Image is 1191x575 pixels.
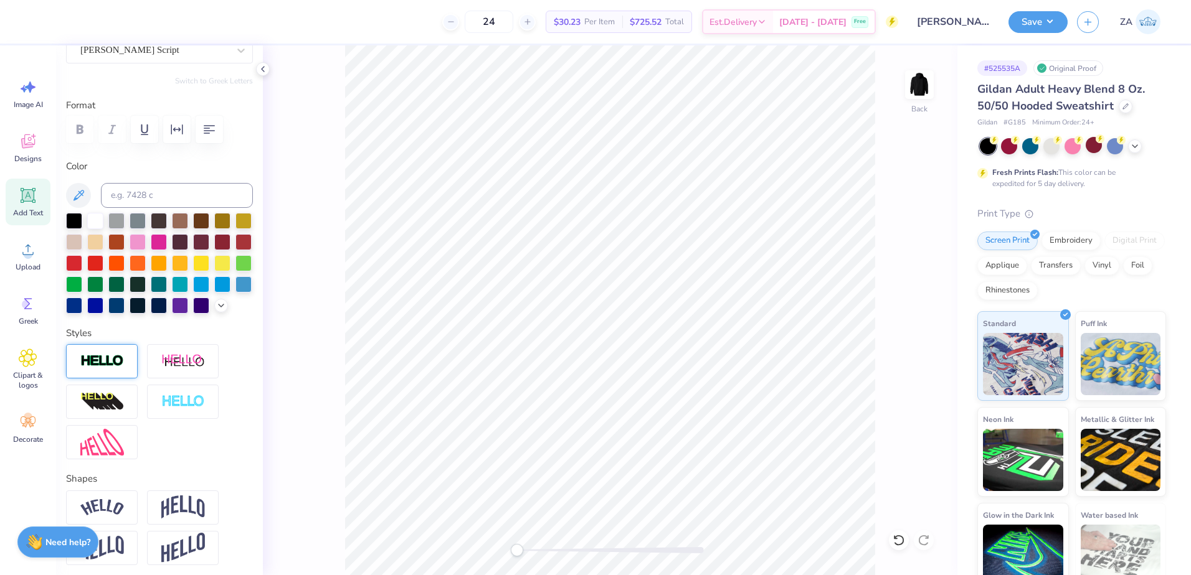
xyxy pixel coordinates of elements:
[665,16,684,29] span: Total
[977,256,1027,275] div: Applique
[175,76,253,86] button: Switch to Greek Letters
[80,392,124,412] img: 3D Illusion
[983,413,1013,426] span: Neon Ink
[80,536,124,560] img: Flag
[854,17,866,26] span: Free
[908,9,999,34] input: Untitled Design
[45,536,90,548] strong: Need help?
[1104,231,1165,250] div: Digital Print
[101,183,253,208] input: e.g. 7428 c
[1004,118,1026,128] span: # G185
[1081,317,1107,330] span: Puff Ink
[1081,333,1161,395] img: Puff Ink
[907,72,932,97] img: Back
[911,103,928,115] div: Back
[161,395,205,409] img: Negative Space
[14,154,42,164] span: Designs
[1123,256,1152,275] div: Foil
[630,16,662,29] span: $725.52
[16,262,40,272] span: Upload
[977,60,1027,76] div: # 525535A
[983,333,1063,395] img: Standard
[66,98,253,113] label: Format
[1008,11,1068,33] button: Save
[977,231,1038,250] div: Screen Print
[66,326,92,340] label: Styles
[80,354,124,368] img: Stroke
[13,208,43,218] span: Add Text
[161,495,205,519] img: Arch
[80,429,124,456] img: Free Distort
[66,472,97,486] label: Shapes
[1033,60,1103,76] div: Original Proof
[14,100,43,110] span: Image AI
[80,499,124,516] img: Arc
[1081,508,1138,521] span: Water based Ink
[13,434,43,444] span: Decorate
[1042,231,1101,250] div: Embroidery
[1081,413,1154,426] span: Metallic & Glitter Ink
[983,317,1016,330] span: Standard
[977,118,997,128] span: Gildan
[977,207,1166,221] div: Print Type
[1120,15,1132,29] span: ZA
[554,16,581,29] span: $30.23
[983,429,1063,491] img: Neon Ink
[66,159,253,174] label: Color
[779,16,847,29] span: [DATE] - [DATE]
[977,82,1145,113] span: Gildan Adult Heavy Blend 8 Oz. 50/50 Hooded Sweatshirt
[161,353,205,369] img: Shadow
[977,281,1038,300] div: Rhinestones
[465,11,513,33] input: – –
[7,370,49,390] span: Clipart & logos
[1031,256,1081,275] div: Transfers
[992,167,1058,177] strong: Fresh Prints Flash:
[584,16,615,29] span: Per Item
[1081,429,1161,491] img: Metallic & Glitter Ink
[19,316,38,326] span: Greek
[1136,9,1160,34] img: Zuriel Alaba
[511,544,523,556] div: Accessibility label
[1114,9,1166,34] a: ZA
[161,533,205,563] img: Rise
[1032,118,1094,128] span: Minimum Order: 24 +
[709,16,757,29] span: Est. Delivery
[1084,256,1119,275] div: Vinyl
[983,508,1054,521] span: Glow in the Dark Ink
[992,167,1146,189] div: This color can be expedited for 5 day delivery.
